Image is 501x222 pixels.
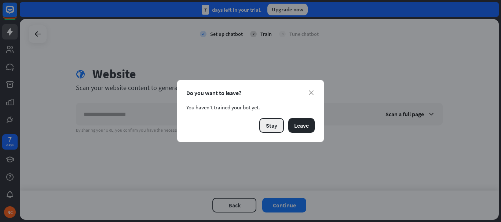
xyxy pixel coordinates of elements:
[259,118,284,133] button: Stay
[6,3,28,25] button: Open LiveChat chat widget
[186,89,315,97] div: Do you want to leave?
[186,104,315,111] div: You haven’t trained your bot yet.
[309,90,314,95] i: close
[288,118,315,133] button: Leave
